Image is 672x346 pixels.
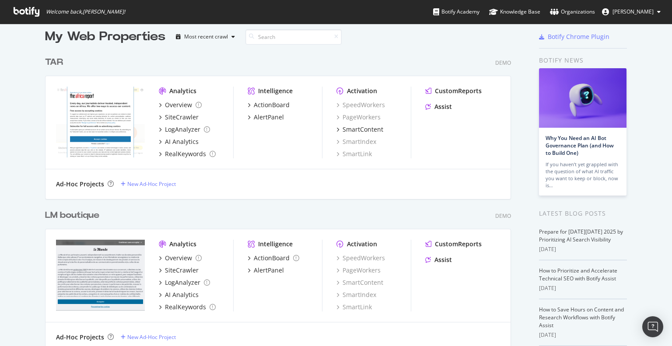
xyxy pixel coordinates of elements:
a: SmartIndex [336,137,376,146]
div: ActionBoard [254,254,290,262]
a: SmartContent [336,278,383,287]
span: frederic Devigne [612,8,654,15]
div: RealKeywords [165,150,206,158]
a: SmartContent [336,125,383,134]
div: Intelligence [258,240,293,248]
div: SmartContent [343,125,383,134]
a: RealKeywords [159,150,216,158]
div: AI Analytics [165,290,199,299]
div: Overview [165,254,192,262]
a: SpeedWorkers [336,254,385,262]
div: Most recent crawl [184,34,228,39]
div: My Web Properties [45,28,165,45]
div: If you haven’t yet grappled with the question of what AI traffic you want to keep or block, now is… [546,161,620,189]
a: CustomReports [425,87,482,95]
div: Botify news [539,56,627,65]
div: [DATE] [539,284,627,292]
a: Prepare for [DATE][DATE] 2025 by Prioritizing AI Search Visibility [539,228,623,243]
div: [DATE] [539,245,627,253]
a: AlertPanel [248,113,284,122]
div: LogAnalyzer [165,278,200,287]
div: Ad-Hoc Projects [56,333,104,342]
div: Latest Blog Posts [539,209,627,218]
a: AI Analytics [159,137,199,146]
div: SiteCrawler [165,113,199,122]
a: PageWorkers [336,266,381,275]
div: Activation [347,87,377,95]
div: Botify Chrome Plugin [548,32,609,41]
div: RealKeywords [165,303,206,311]
a: CustomReports [425,240,482,248]
div: Intelligence [258,87,293,95]
a: New Ad-Hoc Project [121,180,176,188]
div: AI Analytics [165,137,199,146]
a: RealKeywords [159,303,216,311]
a: How to Save Hours on Content and Research Workflows with Botify Assist [539,306,624,329]
div: New Ad-Hoc Project [127,333,176,341]
div: TAR [45,56,63,69]
a: PageWorkers [336,113,381,122]
button: [PERSON_NAME] [595,5,668,19]
div: Botify Academy [433,7,479,16]
img: - JA [56,240,145,311]
a: Assist [425,255,452,264]
a: LM boutique [45,209,103,222]
div: Demo [495,212,511,220]
div: SiteCrawler [165,266,199,275]
div: Open Intercom Messenger [642,316,663,337]
div: New Ad-Hoc Project [127,180,176,188]
div: LogAnalyzer [165,125,200,134]
a: SpeedWorkers [336,101,385,109]
div: Assist [434,102,452,111]
a: LogAnalyzer [159,278,210,287]
div: Knowledge Base [489,7,540,16]
div: LM boutique [45,209,99,222]
div: AlertPanel [254,113,284,122]
a: Overview [159,254,202,262]
a: Assist [425,102,452,111]
a: SmartIndex [336,290,376,299]
div: Organizations [550,7,595,16]
a: SiteCrawler [159,266,199,275]
input: Search [245,29,342,45]
a: ActionBoard [248,101,290,109]
button: Most recent crawl [172,30,238,44]
a: SiteCrawler [159,113,199,122]
div: CustomReports [435,240,482,248]
div: Analytics [169,240,196,248]
a: AlertPanel [248,266,284,275]
div: CustomReports [435,87,482,95]
a: Overview [159,101,202,109]
div: ActionBoard [254,101,290,109]
div: AlertPanel [254,266,284,275]
div: Assist [434,255,452,264]
div: Ad-Hoc Projects [56,180,104,189]
a: SmartLink [336,303,372,311]
a: TAR [45,56,66,69]
a: Why You Need an AI Bot Governance Plan (and How to Build One) [546,134,614,157]
div: Activation [347,240,377,248]
a: How to Prioritize and Accelerate Technical SEO with Botify Assist [539,267,617,282]
a: SmartLink [336,150,372,158]
div: Demo [495,59,511,66]
img: Why You Need an AI Bot Governance Plan (and How to Build One) [539,68,626,128]
a: New Ad-Hoc Project [121,333,176,341]
img: Project Slot2 [56,87,145,157]
div: Analytics [169,87,196,95]
span: Welcome back, [PERSON_NAME] ! [46,8,125,15]
a: LogAnalyzer [159,125,210,134]
a: ActionBoard [248,254,299,262]
a: AI Analytics [159,290,199,299]
a: Botify Chrome Plugin [539,32,609,41]
div: [DATE] [539,331,627,339]
div: Overview [165,101,192,109]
